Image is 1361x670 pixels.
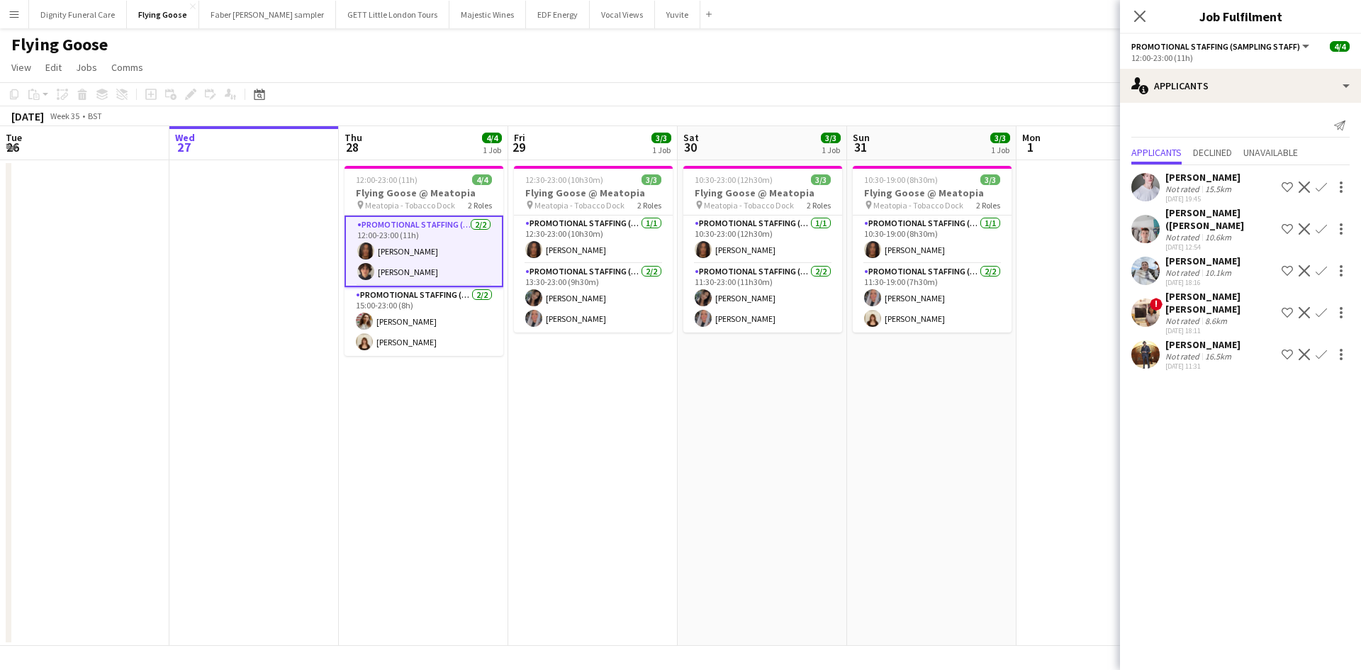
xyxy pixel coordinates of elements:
span: 3/3 [821,133,841,143]
a: Comms [106,58,149,77]
span: 2 Roles [976,200,1000,211]
span: 12:00-23:00 (11h) [356,174,418,185]
div: 10.6km [1202,232,1234,242]
span: Tue [6,131,22,144]
span: 3/3 [990,133,1010,143]
h3: Flying Goose @ Meatopia [514,186,673,199]
app-card-role: Promotional Staffing (Sampling Staff)2/212:00-23:00 (11h)[PERSON_NAME][PERSON_NAME] [345,216,503,287]
div: Applicants [1120,69,1361,103]
app-card-role: Promotional Staffing (Brand Ambassadors)2/211:30-23:00 (11h30m)[PERSON_NAME][PERSON_NAME] [683,264,842,333]
div: 15.5km [1202,184,1234,194]
button: Yuvite [655,1,700,28]
div: [PERSON_NAME] [1165,255,1240,267]
span: 1 [1020,139,1041,155]
span: 31 [851,139,870,155]
span: 10:30-23:00 (12h30m) [695,174,773,185]
span: 4/4 [482,133,502,143]
span: 3/3 [811,174,831,185]
span: 29 [512,139,525,155]
div: 1 Job [822,145,840,155]
span: 30 [681,139,699,155]
div: [DATE] 18:16 [1165,278,1240,287]
span: Week 35 [47,111,82,121]
span: Unavailable [1243,147,1298,157]
app-job-card: 10:30-19:00 (8h30m)3/3Flying Goose @ Meatopia Meatopia - Tobacco Dock2 RolesPromotional Staffing ... [853,166,1012,333]
span: 4/4 [472,174,492,185]
span: 28 [342,139,362,155]
span: Sat [683,131,699,144]
div: Not rated [1165,316,1202,326]
span: 2 Roles [807,200,831,211]
a: Edit [40,58,67,77]
span: Applicants [1131,147,1182,157]
div: [DATE] 11:31 [1165,362,1240,371]
span: Meatopia - Tobacco Dock [365,200,455,211]
span: 10:30-19:00 (8h30m) [864,174,938,185]
a: Jobs [70,58,103,77]
div: 1 Job [652,145,671,155]
div: [PERSON_NAME] [1165,171,1240,184]
button: Vocal Views [590,1,655,28]
app-job-card: 10:30-23:00 (12h30m)3/3Flying Goose @ Meatopia Meatopia - Tobacco Dock2 RolesPromotional Staffing... [683,166,842,333]
div: 12:30-23:00 (10h30m)3/3Flying Goose @ Meatopia Meatopia - Tobacco Dock2 RolesPromotional Staffing... [514,166,673,333]
h3: Job Fulfilment [1120,7,1361,26]
span: View [11,61,31,74]
span: 12:30-23:00 (10h30m) [525,174,603,185]
span: Declined [1193,147,1232,157]
div: 8.6km [1202,316,1230,326]
app-card-role: Promotional Staffing (Brand Ambassadors)2/211:30-19:00 (7h30m)[PERSON_NAME][PERSON_NAME] [853,264,1012,333]
span: 3/3 [651,133,671,143]
span: Edit [45,61,62,74]
span: 27 [173,139,195,155]
app-card-role: Promotional Staffing (Sampling Staff)1/110:30-19:00 (8h30m)[PERSON_NAME] [853,216,1012,264]
button: Dignity Funeral Care [29,1,127,28]
div: 1 Job [483,145,501,155]
div: 16.5km [1202,351,1234,362]
span: 2 Roles [637,200,661,211]
div: [PERSON_NAME] [PERSON_NAME] [1165,290,1276,316]
span: ! [1150,298,1163,311]
app-card-role: Promotional Staffing (Brand Ambassadors)2/215:00-23:00 (8h)[PERSON_NAME][PERSON_NAME] [345,287,503,356]
app-card-role: Promotional Staffing (Sampling Staff)1/110:30-23:00 (12h30m)[PERSON_NAME] [683,216,842,264]
div: [DATE] [11,109,44,123]
a: View [6,58,37,77]
h3: Flying Goose @ Meatopia [853,186,1012,199]
div: BST [88,111,102,121]
div: Not rated [1165,232,1202,242]
span: Sun [853,131,870,144]
app-job-card: 12:00-23:00 (11h)4/4Flying Goose @ Meatopia Meatopia - Tobacco Dock2 RolesPromotional Staffing (S... [345,166,503,356]
div: Not rated [1165,351,1202,362]
span: Jobs [76,61,97,74]
button: Flying Goose [127,1,199,28]
span: Promotional Staffing (Sampling Staff) [1131,41,1300,52]
button: Majestic Wines [449,1,526,28]
span: Fri [514,131,525,144]
span: 4/4 [1330,41,1350,52]
span: Meatopia - Tobacco Dock [534,200,625,211]
span: 26 [4,139,22,155]
div: [DATE] 18:11 [1165,326,1276,335]
div: 10.1km [1202,267,1234,278]
span: Mon [1022,131,1041,144]
span: Meatopia - Tobacco Dock [704,200,794,211]
div: [PERSON_NAME] ([PERSON_NAME] [1165,206,1276,232]
span: Thu [345,131,362,144]
button: EDF Energy [526,1,590,28]
div: Not rated [1165,184,1202,194]
div: 12:00-23:00 (11h) [1131,52,1350,63]
span: Wed [175,131,195,144]
button: GETT Little London Tours [336,1,449,28]
div: [DATE] 19:45 [1165,194,1240,203]
div: [DATE] 12:54 [1165,242,1276,252]
span: 2 Roles [468,200,492,211]
div: [PERSON_NAME] [1165,338,1240,351]
button: Faber [PERSON_NAME] sampler [199,1,336,28]
button: Promotional Staffing (Sampling Staff) [1131,41,1311,52]
app-card-role: Promotional Staffing (Sampling Staff)1/112:30-23:00 (10h30m)[PERSON_NAME] [514,216,673,264]
h3: Flying Goose @ Meatopia [683,186,842,199]
div: 1 Job [991,145,1009,155]
app-card-role: Promotional Staffing (Brand Ambassadors)2/213:30-23:00 (9h30m)[PERSON_NAME][PERSON_NAME] [514,264,673,333]
span: Meatopia - Tobacco Dock [873,200,963,211]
